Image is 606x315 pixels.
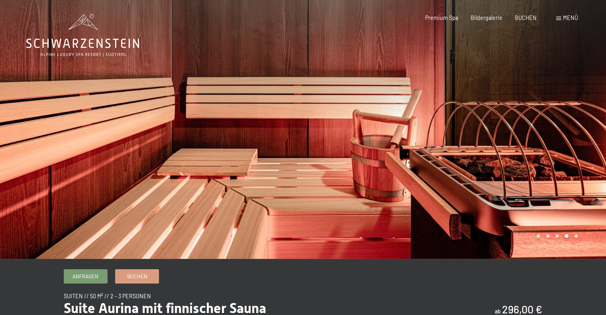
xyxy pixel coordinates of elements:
[64,293,151,299] span: Suiten // 50 m² // 2 - 3 Personen
[563,14,578,21] span: Menü
[127,273,147,280] span: Buchen
[425,14,458,21] a: Premium Spa
[515,14,537,21] a: BUCHEN
[73,273,98,280] span: Anfragen
[471,14,502,21] a: Bildergalerie
[495,308,501,315] span: ab
[116,270,159,283] a: Buchen
[64,270,107,283] a: Anfragen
